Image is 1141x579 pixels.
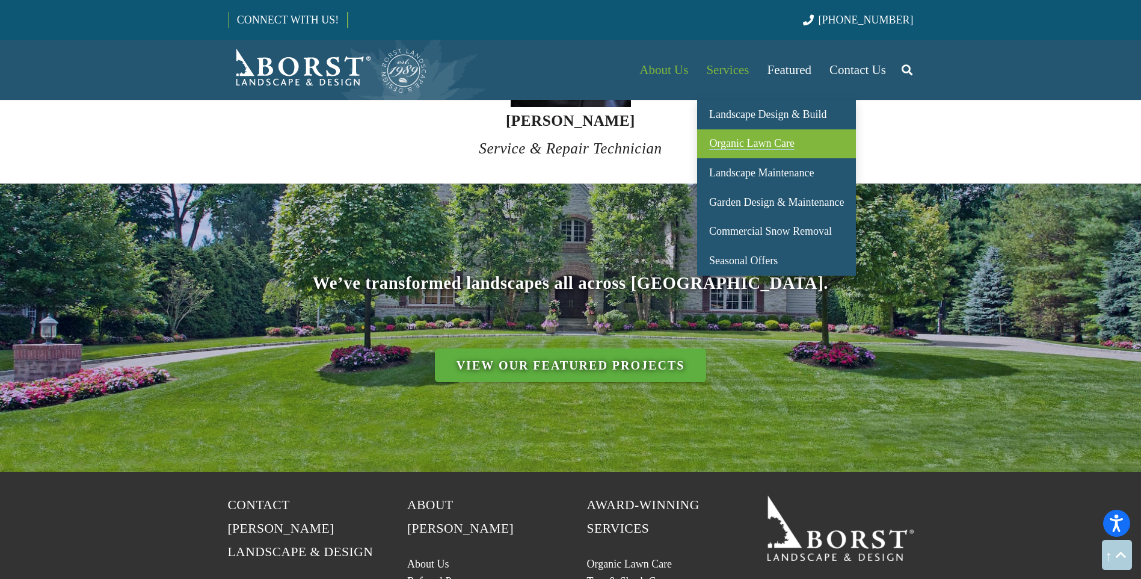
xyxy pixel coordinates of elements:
span: Award-Winning Services [587,498,700,536]
span: About Us [639,63,688,77]
span: Featured [767,63,811,77]
a: Organic Lawn Care [587,558,672,570]
strong: We’ve transformed landscapes all across [GEOGRAPHIC_DATA]. [313,273,828,293]
span: Seasonal Offers [709,255,778,267]
a: Services [697,40,758,100]
a: Search [895,55,919,85]
a: Organic Lawn Care [697,129,856,159]
i: Service & Repair Technician [479,140,662,156]
a: Landscape Maintenance [697,158,856,188]
span: About [PERSON_NAME] [407,498,514,536]
a: Landscape Design & Build [697,100,856,129]
span: Garden Design & Maintenance [709,196,844,208]
span: Commercial Snow Removal [709,225,832,237]
a: Borst-Logo [228,46,428,94]
a: Contact Us [820,40,895,100]
span: Contact [PERSON_NAME] Landscape & Design [228,498,374,559]
a: About Us [407,558,449,570]
a: Garden Design & Maintenance [697,188,856,217]
a: Commercial Snow Removal [697,217,856,246]
span: Landscape Maintenance [709,167,814,179]
span: Contact Us [829,63,886,77]
a: Seasonal Offers [697,246,856,276]
span: Landscape Design & Build [709,108,826,120]
a: 19BorstLandscape_Logo_W [766,494,914,561]
a: About Us [630,40,697,100]
a: [PHONE_NUMBER] [803,14,913,26]
a: Back to top [1102,540,1132,570]
strong: [PERSON_NAME] [506,113,635,129]
span: Services [706,63,749,77]
a: View Our Featured Projects [435,348,707,382]
span: [PHONE_NUMBER] [819,14,914,26]
span: Organic Lawn Care [709,137,795,149]
a: Featured [758,40,820,100]
a: CONNECT WITH US! [229,5,347,34]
